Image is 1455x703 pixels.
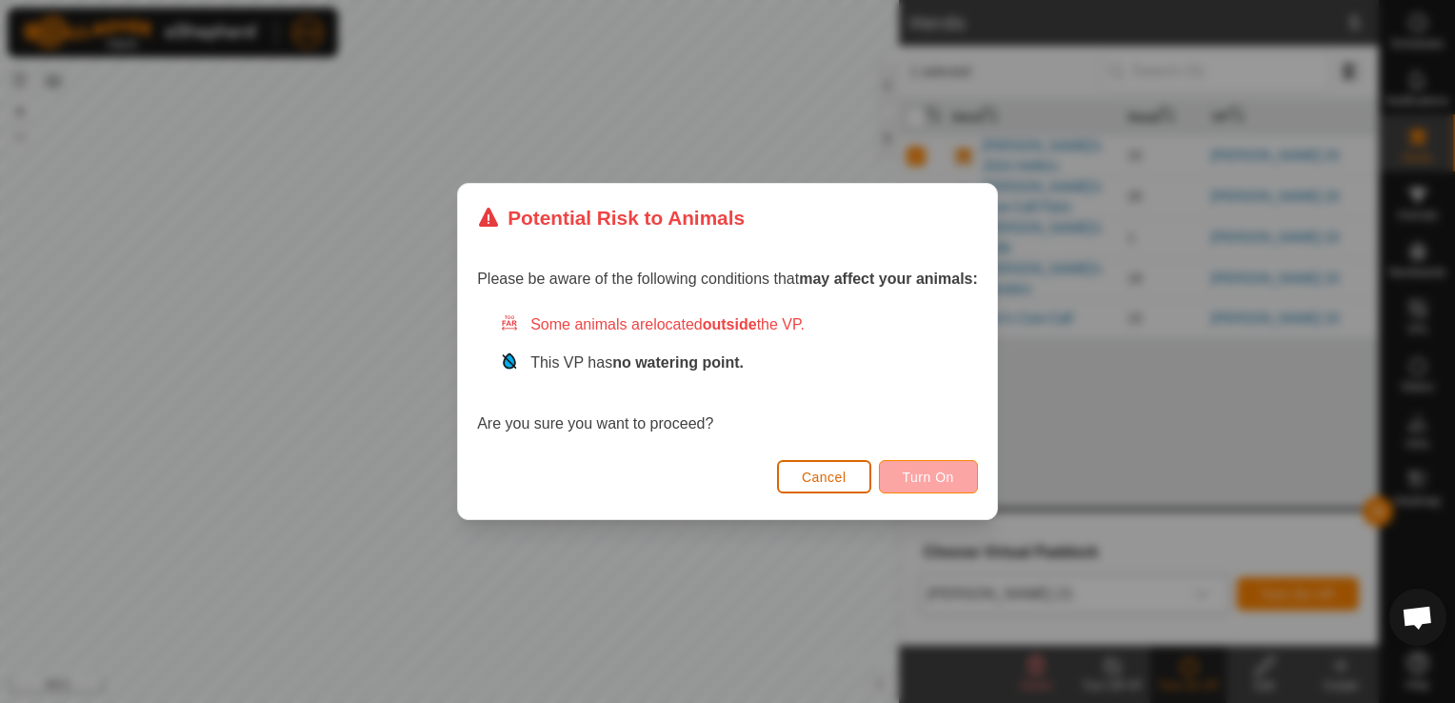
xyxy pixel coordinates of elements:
[799,271,978,287] strong: may affect your animals:
[703,316,757,332] strong: outside
[477,203,745,232] div: Potential Risk to Animals
[477,271,978,287] span: Please be aware of the following conditions that
[653,316,805,332] span: located the VP.
[612,354,744,371] strong: no watering point.
[879,460,978,493] button: Turn On
[802,470,847,485] span: Cancel
[477,313,978,435] div: Are you sure you want to proceed?
[777,460,871,493] button: Cancel
[1389,589,1446,646] a: Open chat
[903,470,954,485] span: Turn On
[500,313,978,336] div: Some animals are
[530,354,744,371] span: This VP has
